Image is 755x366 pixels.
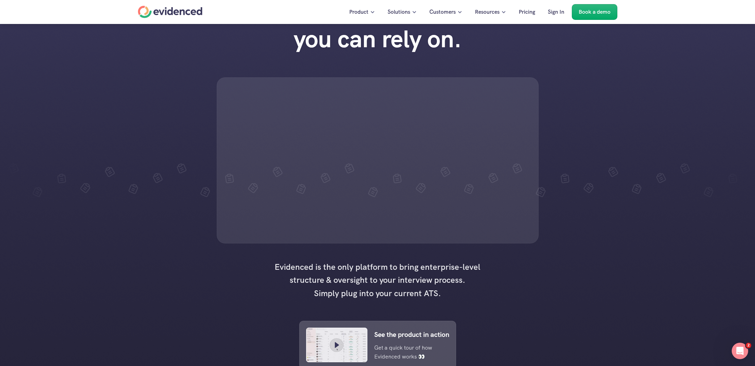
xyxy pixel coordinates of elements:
[543,4,569,20] a: Sign In
[548,8,564,16] p: Sign In
[388,8,410,16] p: Solutions
[475,8,500,16] p: Resources
[579,8,611,16] p: Book a demo
[519,8,535,16] p: Pricing
[349,8,368,16] p: Product
[732,343,748,359] iframe: Intercom live chat
[374,343,439,361] p: Get a quick tour of how Evidenced works 👀
[514,4,540,20] a: Pricing
[429,8,456,16] p: Customers
[138,6,202,18] a: Home
[572,4,617,20] a: Book a demo
[746,343,751,348] span: 2
[374,329,449,340] p: See the product in action
[272,261,484,300] h4: Evidenced is the only platform to bring enterprise-level structure & oversight to your interview ...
